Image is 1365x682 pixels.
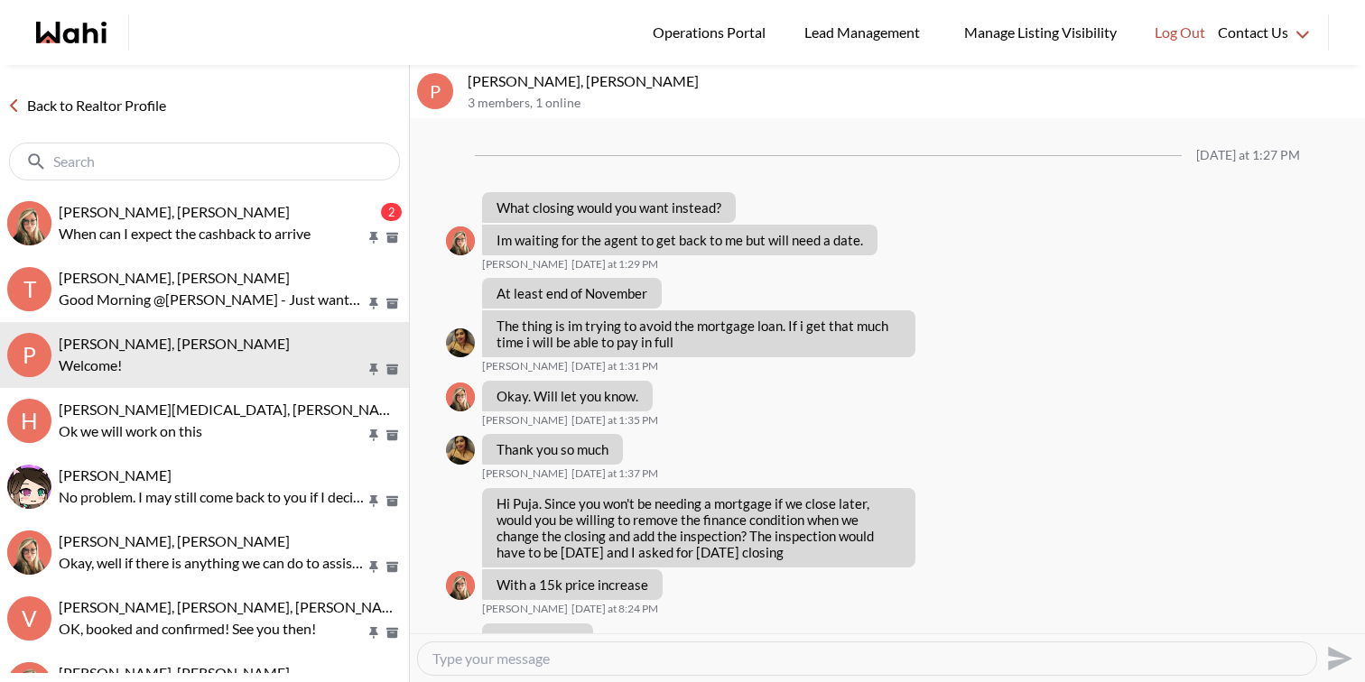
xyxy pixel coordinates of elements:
[497,199,721,216] p: What closing would you want instead?
[446,328,475,357] div: Puja Mandal
[482,466,568,481] span: [PERSON_NAME]
[366,428,382,443] button: Pin
[366,362,382,377] button: Pin
[571,413,658,428] time: 2025-10-08T17:35:13.806Z
[383,428,402,443] button: Archive
[383,230,402,245] button: Archive
[571,602,658,616] time: 2025-10-09T00:24:43.989Z
[59,618,366,640] p: OK, booked and confirmed! See you then!
[366,230,382,245] button: Pin
[482,359,568,373] span: [PERSON_NAME]
[7,596,51,641] div: V
[497,232,863,248] p: Im waiting for the agent to get back to me but will need a date.
[1155,21,1205,44] span: Log Out
[417,73,453,109] div: P
[383,559,402,575] button: Archive
[497,388,638,404] p: Okay. Will let you know.
[59,401,405,418] span: [PERSON_NAME][MEDICAL_DATA], [PERSON_NAME]
[446,382,475,411] img: B
[36,22,107,43] a: Wahi homepage
[497,576,648,593] p: With a 15k price increase
[59,335,290,352] span: [PERSON_NAME], [PERSON_NAME]
[497,441,608,457] p: Thank you so much
[446,571,475,600] div: Barbara Funt
[383,625,402,641] button: Archive
[446,226,475,255] div: Barbara Funt
[53,152,359,170] input: Search
[959,21,1122,44] span: Manage Listing Visibility
[59,466,172,484] span: [PERSON_NAME]
[446,571,475,600] img: B
[7,201,51,245] div: David Rodriguez, Barbara
[482,602,568,616] span: [PERSON_NAME]
[59,289,366,310] p: Good Morning @[PERSON_NAME] - Just wanted to remind you that the deposit is due [DATE]. Kindly ke...
[7,333,51,377] div: P
[571,257,658,272] time: 2025-10-08T17:29:23.902Z
[383,493,402,509] button: Archive
[381,203,402,221] div: 2
[366,296,382,311] button: Pin
[59,532,290,549] span: [PERSON_NAME], [PERSON_NAME]
[446,226,475,255] img: B
[59,355,366,376] p: Welcome!
[497,318,901,350] p: The thing is im trying to avoid the mortgage loan. If i get that much time i will be able to pay ...
[7,465,51,509] div: liuhong chen, Faraz
[59,203,290,220] span: [PERSON_NAME], [PERSON_NAME]
[59,269,290,286] span: [PERSON_NAME], [PERSON_NAME]
[7,201,51,245] img: D
[383,296,402,311] button: Archive
[366,625,382,641] button: Pin
[446,436,475,465] div: Puja Mandal
[7,267,51,311] div: T
[383,362,402,377] button: Archive
[432,650,1302,668] textarea: Type your message
[804,21,926,44] span: Lead Management
[482,257,568,272] span: [PERSON_NAME]
[7,530,51,575] img: t
[59,486,366,508] p: No problem. I may still come back to you if I decide to put an offer on one of the houses you sho...
[1196,148,1300,163] div: [DATE] at 1:27 PM
[7,530,51,575] div: tom smith, Barbara
[7,399,51,443] div: H
[446,382,475,411] div: Barbara Funt
[59,552,366,574] p: Okay, well if there is anything we can do to assist or any info we can gather for you, don't hesi...
[59,598,526,615] span: [PERSON_NAME], [PERSON_NAME], [PERSON_NAME], [PERSON_NAME]
[571,359,658,373] time: 2025-10-08T17:31:06.207Z
[482,413,568,428] span: [PERSON_NAME]
[59,223,366,244] p: When can I expect the cashback to arrive
[1317,638,1358,678] button: Send
[571,466,658,481] time: 2025-10-08T17:37:19.160Z
[59,664,290,681] span: [PERSON_NAME], [PERSON_NAME]
[366,559,382,575] button: Pin
[468,72,1358,90] p: [PERSON_NAME], [PERSON_NAME]
[497,285,647,301] p: At least end of November
[446,436,475,465] img: P
[7,465,51,509] img: l
[497,495,901,560] p: Hi Puja. Since you won't be needing a mortgage if we close later, would you be willing to remove ...
[59,420,366,442] p: Ok we will work on this
[468,96,1358,111] p: 3 members , 1 online
[366,493,382,509] button: Pin
[653,21,772,44] span: Operations Portal
[446,328,475,357] img: P
[497,631,579,647] p: 15k increase?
